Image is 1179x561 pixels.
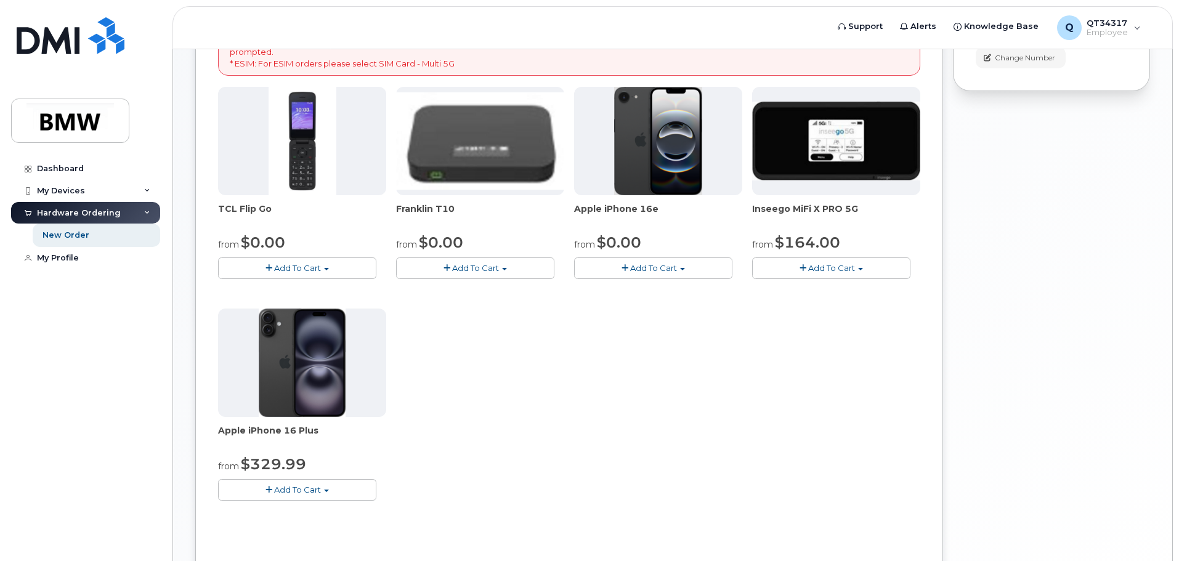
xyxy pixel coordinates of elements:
div: Inseego MiFi X PRO 5G [752,203,920,227]
span: QT34317 [1087,18,1128,28]
img: TCL_FLIP_MODE.jpg [269,87,336,195]
span: $329.99 [241,455,306,473]
span: Add To Cart [274,263,321,273]
small: from [396,239,417,250]
button: Add To Cart [574,257,732,279]
span: $0.00 [597,233,641,251]
div: Franklin T10 [396,203,564,227]
small: from [218,461,239,472]
button: Add To Cart [752,257,910,279]
img: iphone16e.png [614,87,703,195]
button: Add To Cart [218,257,376,279]
div: Apple iPhone 16 Plus [218,424,386,449]
small: from [218,239,239,250]
a: Support [829,14,891,39]
span: $0.00 [419,233,463,251]
span: Support [848,20,883,33]
small: from [752,239,773,250]
span: Add To Cart [808,263,855,273]
button: Add To Cart [396,257,554,279]
div: Apple iPhone 16e [574,203,742,227]
small: from [574,239,595,250]
div: TCL Flip Go [218,203,386,227]
a: Knowledge Base [945,14,1047,39]
button: Change Number [976,47,1066,68]
span: Add To Cart [630,263,677,273]
img: t10.jpg [396,92,564,190]
span: Add To Cart [452,263,499,273]
span: Knowledge Base [964,20,1039,33]
span: $164.00 [775,233,840,251]
span: $0.00 [241,233,285,251]
span: Change Number [995,52,1055,63]
iframe: Messenger Launcher [1125,507,1170,552]
img: cut_small_inseego_5G.jpg [752,102,920,180]
a: Alerts [891,14,945,39]
div: QT34317 [1048,15,1149,40]
span: Q [1065,20,1074,35]
button: Add To Cart [218,479,376,501]
span: Employee [1087,28,1128,38]
span: Add To Cart [274,485,321,494]
span: Alerts [910,20,936,33]
img: iphone_16_plus.png [259,309,346,417]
